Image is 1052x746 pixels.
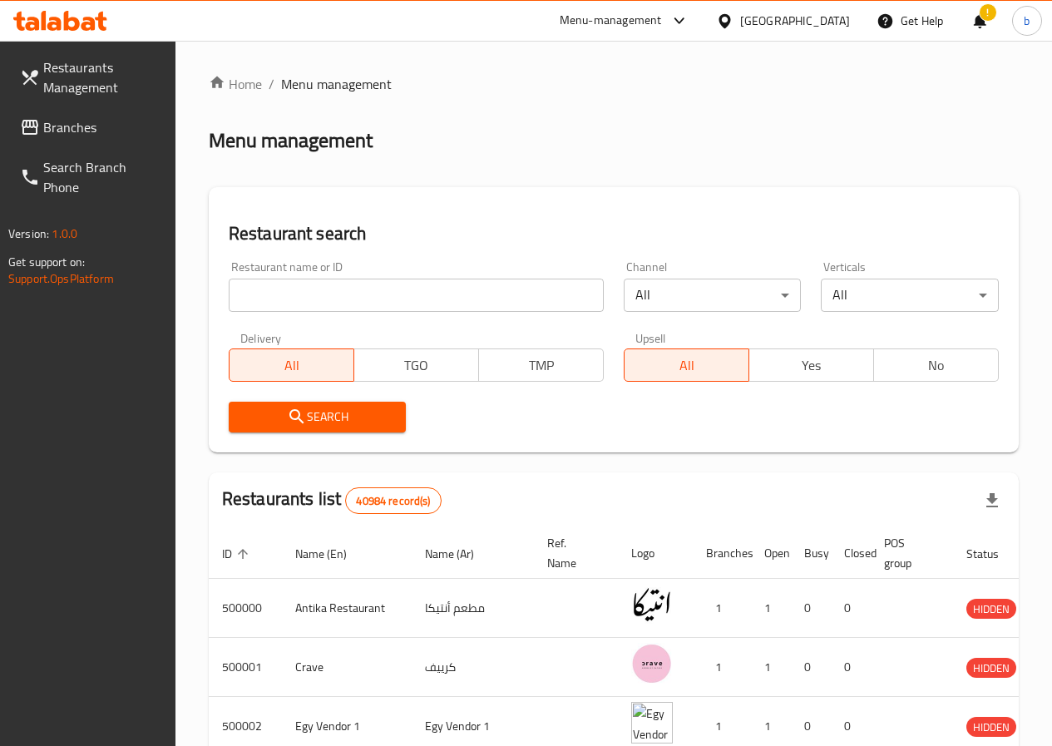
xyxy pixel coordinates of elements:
[8,251,85,273] span: Get support on:
[618,528,693,579] th: Logo
[756,353,867,378] span: Yes
[740,12,850,30] div: [GEOGRAPHIC_DATA]
[209,638,282,697] td: 500001
[748,348,874,382] button: Yes
[229,348,354,382] button: All
[7,147,175,207] a: Search Branch Phone
[7,47,175,107] a: Restaurants Management
[624,348,749,382] button: All
[884,533,933,573] span: POS group
[624,279,802,312] div: All
[966,599,1016,619] div: HIDDEN
[412,638,534,697] td: كرييف
[693,638,751,697] td: 1
[282,638,412,697] td: Crave
[560,11,662,31] div: Menu-management
[631,643,673,684] img: Crave
[693,528,751,579] th: Branches
[8,223,49,245] span: Version:
[831,528,871,579] th: Closed
[966,717,1016,737] div: HIDDEN
[791,528,831,579] th: Busy
[209,74,1019,94] nav: breadcrumb
[7,107,175,147] a: Branches
[966,718,1016,737] span: HIDDEN
[229,402,407,432] button: Search
[751,638,791,697] td: 1
[242,407,393,427] span: Search
[486,353,597,378] span: TMP
[43,57,162,97] span: Restaurants Management
[412,579,534,638] td: مطعم أنتيكا
[751,528,791,579] th: Open
[8,268,114,289] a: Support.OpsPlatform
[209,579,282,638] td: 500000
[966,659,1016,678] span: HIDDEN
[240,332,282,343] label: Delivery
[236,353,348,378] span: All
[209,74,262,94] a: Home
[631,702,673,744] img: Egy Vendor 1
[791,638,831,697] td: 0
[547,533,598,573] span: Ref. Name
[229,279,604,312] input: Search for restaurant name or ID..
[631,584,673,625] img: Antika Restaurant
[831,638,871,697] td: 0
[425,544,496,564] span: Name (Ar)
[346,493,440,509] span: 40984 record(s)
[222,487,442,514] h2: Restaurants list
[881,353,992,378] span: No
[631,353,743,378] span: All
[353,348,479,382] button: TGO
[831,579,871,638] td: 0
[222,544,254,564] span: ID
[229,221,999,246] h2: Restaurant search
[966,600,1016,619] span: HIDDEN
[295,544,368,564] span: Name (En)
[281,74,392,94] span: Menu management
[269,74,274,94] li: /
[821,279,999,312] div: All
[751,579,791,638] td: 1
[873,348,999,382] button: No
[478,348,604,382] button: TMP
[43,117,162,137] span: Branches
[209,127,373,154] h2: Menu management
[966,544,1020,564] span: Status
[966,658,1016,678] div: HIDDEN
[972,481,1012,521] div: Export file
[52,223,77,245] span: 1.0.0
[635,332,666,343] label: Upsell
[361,353,472,378] span: TGO
[282,579,412,638] td: Antika Restaurant
[1024,12,1030,30] span: b
[791,579,831,638] td: 0
[43,157,162,197] span: Search Branch Phone
[693,579,751,638] td: 1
